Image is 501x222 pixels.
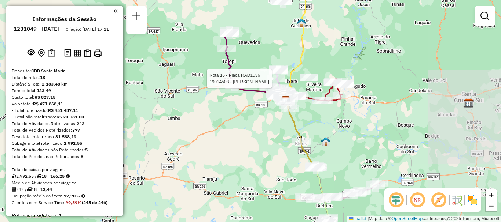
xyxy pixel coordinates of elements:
strong: 8 [81,154,83,159]
div: Depósito: [12,68,117,74]
strong: 166,25 [50,173,65,179]
strong: 242 [77,121,84,126]
img: Formigueiro [321,137,330,146]
h4: Informações da Sessão [33,16,96,23]
div: Total de Atividades não Roteirizadas: [12,147,117,153]
strong: 133:49 [37,88,51,93]
div: Atividade não roteirizada - VALDIR AVINIO [259,83,277,90]
strong: 18 [40,75,45,80]
i: Total de rotas [27,187,32,192]
img: CDD Santa Maria [281,96,290,105]
img: CDD Santa Cruz do Sul [464,98,473,108]
button: Visualizar relatório de Roteirização [73,48,83,58]
strong: 13,44 [40,187,52,192]
button: Visualizar Romaneio [83,48,92,59]
strong: R$ 827,15 [34,94,55,100]
h4: Rotas improdutivas: [12,212,117,219]
em: Média calculada utilizando a maior ocupação (%Peso ou %Cubagem) de cada rota da sessão. Rotas cro... [81,194,85,198]
strong: 77,70% [64,193,80,199]
a: Leaflet [349,216,366,221]
button: Exibir sessão original [26,47,36,59]
strong: 81.588,19 [55,134,76,139]
img: Julio de Castilhos [297,18,306,28]
h6: 1231049 - [DATE] [14,26,59,32]
div: Map data © contributors,© 2025 TomTom, Microsoft [347,216,501,222]
strong: R$ 471.868,11 [33,101,63,106]
span: Clientes com Service Time: [12,200,66,205]
i: Total de rotas [37,174,41,178]
div: Total de Atividades Roteirizadas: [12,120,117,127]
strong: 99,59% [66,200,82,205]
div: Total de caixas por viagem: [12,166,117,173]
button: Painel de Sugestão [46,48,57,59]
i: Total de Atividades [12,187,16,192]
span: + [489,190,494,199]
span: − [489,201,494,210]
div: Média de Atividades por viagem: [12,180,117,186]
div: Atividade não roteirizada - CLAUDINOR ADAO DE AGUIAR [300,74,318,81]
strong: (245 de 246) [82,200,107,205]
div: - Total roteirizado: [12,107,117,114]
div: - Total não roteirizado: [12,114,117,120]
div: Total de rotas: [12,74,117,81]
a: Zoom out [486,200,497,211]
span: | [367,216,369,221]
strong: 377 [72,127,80,133]
a: Clique aqui para minimizar o painel [114,7,117,15]
div: Tempo total: [12,87,117,94]
span: Ocultar NR [409,191,426,209]
span: Ocupação média da frota: [12,193,62,199]
div: Valor total: [12,101,117,107]
button: Imprimir Rotas [92,48,103,59]
a: OpenStreetMap [392,216,423,221]
div: Total de Pedidos Roteirizados: [12,127,117,133]
a: Exibir filtros [478,9,492,23]
strong: 2.183,48 km [42,81,68,87]
strong: CDD Santa Maria [31,68,66,74]
span: Exibir rótulo [430,191,447,209]
div: Distância Total: [12,81,117,87]
a: Nova sessão e pesquisa [129,9,144,25]
div: 242 / 18 = [12,186,117,193]
div: Criação: [DATE] 17:11 [63,26,112,33]
button: Logs desbloquear sessão [63,48,73,59]
div: Atividade não roteirizada - GICELDA MEDIANEIRA M [259,82,278,89]
div: Cubagem total roteirizado: [12,140,117,147]
img: Fluxo de ruas [451,194,463,206]
i: Cubagem total roteirizado [12,174,16,178]
button: Centralizar mapa no depósito ou ponto de apoio [36,48,46,59]
strong: R$ 20.381,00 [56,114,84,120]
div: Total de Pedidos não Roteirizados: [12,153,117,160]
strong: 2.992,55 [64,140,82,146]
strong: 1 [59,212,62,219]
strong: 5 [85,147,88,153]
div: Custo total: [12,94,117,101]
a: Zoom in [486,189,497,200]
div: 2.992,55 / 18 = [12,173,117,180]
i: Meta Caixas/viagem: 162,77 Diferença: 3,48 [66,174,70,178]
div: Peso total roteirizado: [12,133,117,140]
strong: R$ 451.487,11 [48,108,78,113]
img: Exibir/Ocultar setores [467,194,478,206]
span: Ocultar deslocamento [387,191,405,209]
